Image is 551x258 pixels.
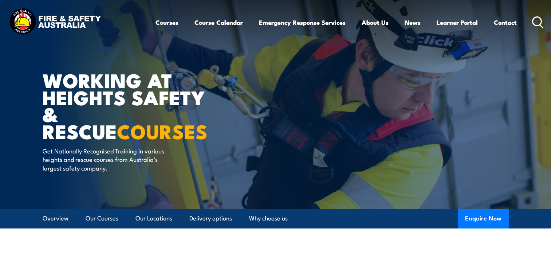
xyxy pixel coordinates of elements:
[405,13,421,32] a: News
[362,13,389,32] a: About Us
[43,146,176,172] p: Get Nationally Recognised Training in various heights and rescue courses from Australia’s largest...
[494,13,517,32] a: Contact
[135,209,172,228] a: Our Locations
[458,209,509,228] button: Enquire Now
[117,116,208,146] strong: COURSES
[194,13,243,32] a: Course Calendar
[43,209,68,228] a: Overview
[259,13,346,32] a: Emergency Response Services
[86,209,118,228] a: Our Courses
[43,71,223,140] h1: WORKING AT HEIGHTS SAFETY & RESCUE
[249,209,288,228] a: Why choose us
[156,13,178,32] a: Courses
[437,13,478,32] a: Learner Portal
[189,209,232,228] a: Delivery options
